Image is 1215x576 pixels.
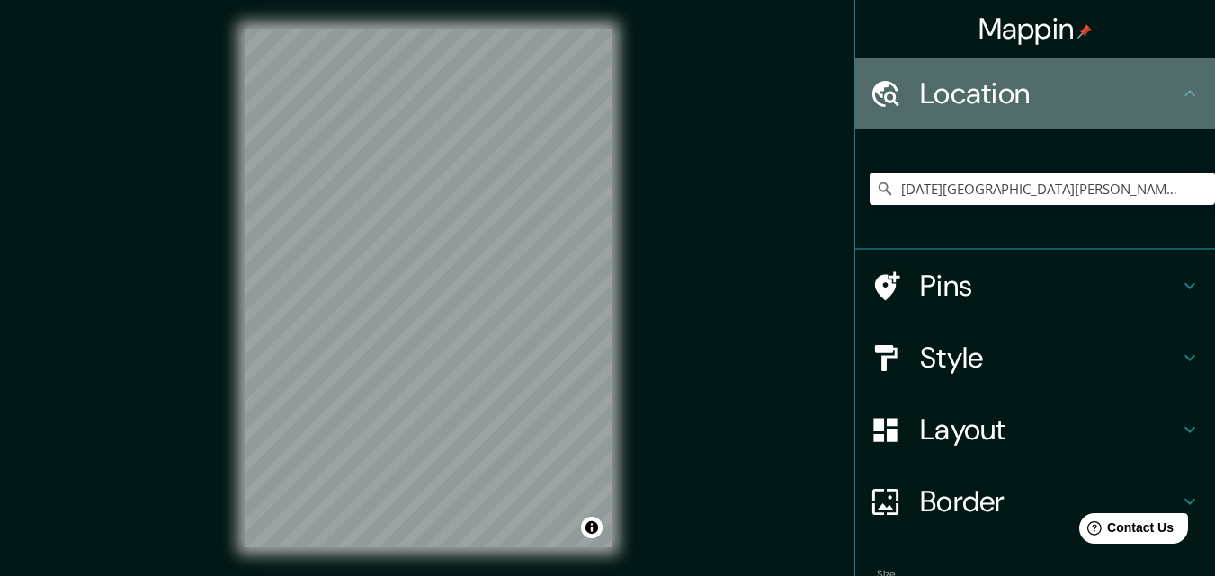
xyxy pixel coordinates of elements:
img: pin-icon.png [1077,24,1092,39]
h4: Mappin [978,11,1093,47]
div: Pins [855,250,1215,322]
input: Pick your city or area [870,173,1215,205]
h4: Pins [920,268,1179,304]
iframe: Help widget launcher [1055,506,1195,556]
div: Style [855,322,1215,394]
h4: Style [920,340,1179,376]
div: Border [855,465,1215,537]
div: Location [855,58,1215,129]
h4: Border [920,483,1179,519]
h4: Location [920,75,1179,111]
canvas: Map [245,29,612,547]
div: Layout [855,394,1215,465]
h4: Layout [920,412,1179,448]
button: Toggle attribution [581,517,603,538]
